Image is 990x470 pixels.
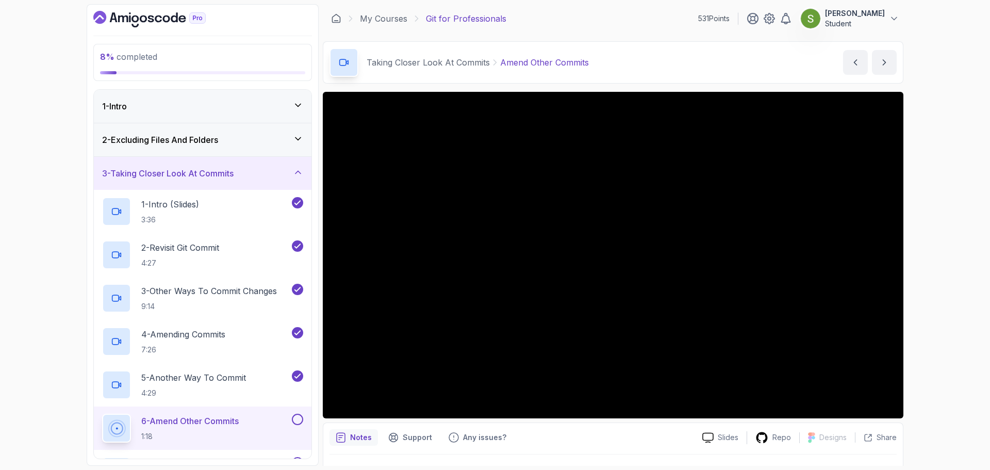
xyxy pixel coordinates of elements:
p: Git for Professionals [426,12,506,25]
span: 8 % [100,52,114,62]
button: Support button [382,429,438,446]
button: 2-Excluding Files And Folders [94,123,311,156]
button: Feedback button [442,429,513,446]
p: [PERSON_NAME] [825,8,885,19]
p: 1 - Intro (Slides) [141,198,199,210]
a: Dashboard [93,11,229,27]
iframe: 6 - Amend other commits [323,92,903,418]
p: 4:29 [141,388,246,398]
p: Notes [350,432,372,443]
button: 3-Taking Closer Look At Commits [94,157,311,190]
p: 2 - Revisit Git Commit [141,241,219,254]
button: 4-Amending Commits7:26 [102,327,303,356]
p: Any issues? [463,432,506,443]
p: Designs [819,432,847,443]
p: 531 Points [698,13,730,24]
p: 3 - Other Ways To Commit Changes [141,285,277,297]
button: user profile image[PERSON_NAME]Student [800,8,899,29]
a: Slides [694,432,747,443]
button: 1-Intro (Slides)3:36 [102,197,303,226]
img: user profile image [801,9,820,28]
p: 4 - Amending Commits [141,328,225,341]
button: 2-Revisit Git Commit4:27 [102,240,303,269]
p: 3:36 [141,215,199,225]
button: next content [872,50,897,75]
a: Repo [747,431,799,444]
p: Student [825,19,885,29]
button: 1-Intro [94,90,311,123]
p: Support [403,432,432,443]
span: completed [100,52,157,62]
button: Share [855,432,897,443]
p: 5 - Another Way To Commit [141,371,246,384]
p: Slides [718,432,738,443]
p: 4:27 [141,258,219,268]
p: Share [877,432,897,443]
a: My Courses [360,12,407,25]
button: 6-Amend Other Commits1:18 [102,414,303,443]
button: 3-Other Ways To Commit Changes9:14 [102,284,303,313]
h3: 2 - Excluding Files And Folders [102,134,218,146]
button: 5-Another Way To Commit4:29 [102,370,303,399]
button: notes button [329,429,378,446]
p: Amend Other Commits [500,56,589,69]
p: Taking Closer Look At Commits [367,56,490,69]
p: 6 - Amend Other Commits [141,415,239,427]
a: Dashboard [331,13,341,24]
p: 1:18 [141,431,239,442]
p: Repo [772,432,791,443]
h3: 1 - Intro [102,100,127,112]
button: previous content [843,50,868,75]
p: 7:26 [141,345,225,355]
p: 9:14 [141,301,277,312]
h3: 3 - Taking Closer Look At Commits [102,167,234,180]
